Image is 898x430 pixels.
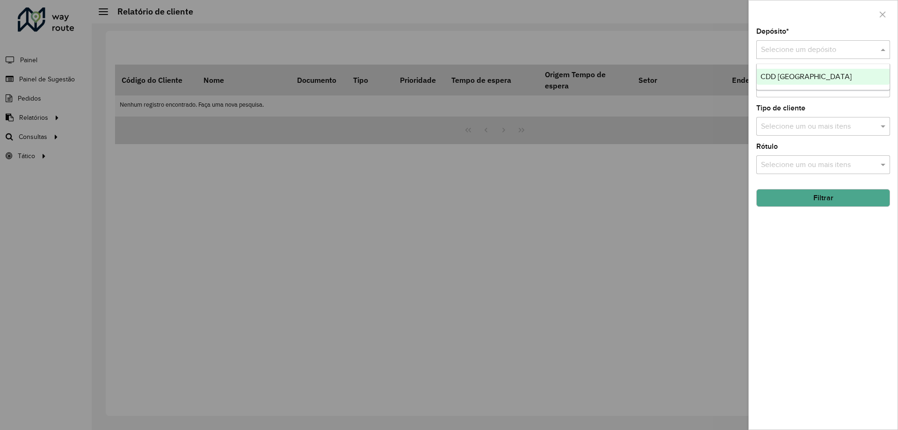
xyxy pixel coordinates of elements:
[756,189,890,207] button: Filtrar
[756,64,890,90] ng-dropdown-panel: Options list
[756,141,778,152] label: Rótulo
[756,102,805,114] label: Tipo de cliente
[760,73,852,80] span: CDD [GEOGRAPHIC_DATA]
[756,26,789,37] label: Depósito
